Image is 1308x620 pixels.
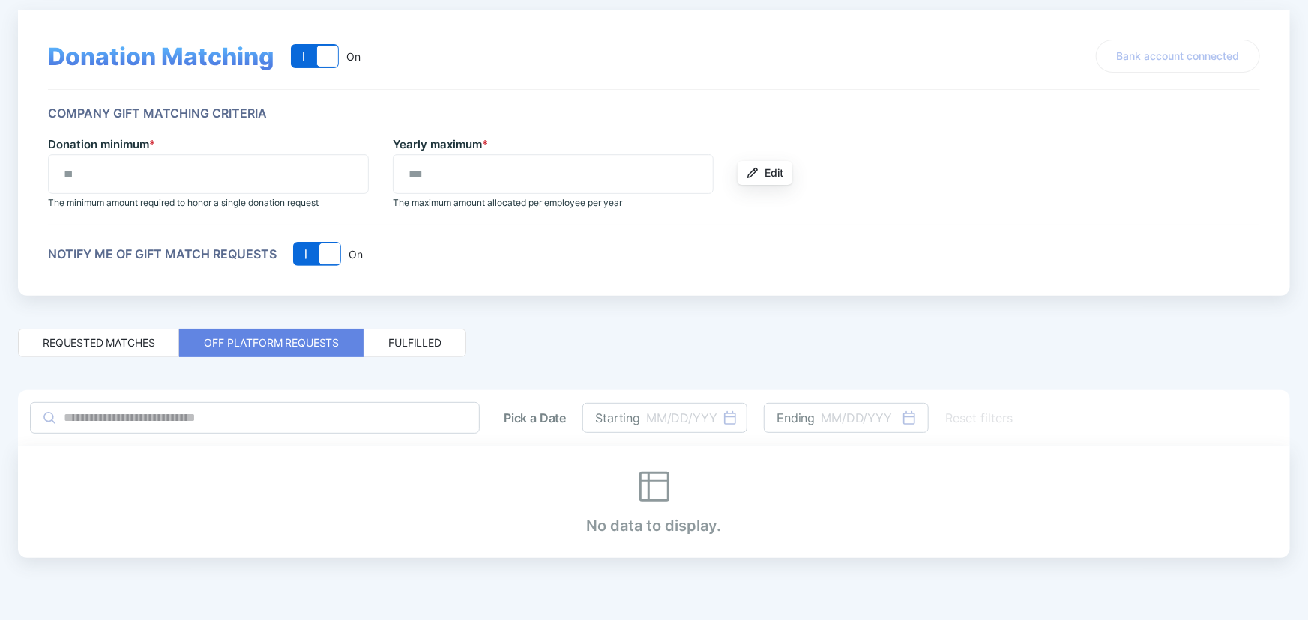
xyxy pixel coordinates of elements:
[388,335,441,350] div: Fulfilled
[43,335,154,350] div: Requested matches
[587,469,722,535] div: No data to display.
[347,248,363,261] div: On
[48,197,319,208] span: The minimum amount required to honor a single donation request
[945,409,1013,427] div: Reset filters
[48,106,267,121] div: Company Gift Matching Criteria
[821,410,892,425] div: MM/DD/YYY
[1096,40,1260,73] button: Bank account connected
[595,410,640,425] div: Starting
[646,410,717,425] div: MM/DD/YYY
[393,137,488,151] label: Yearly maximum
[48,42,274,71] span: Donation Matching
[777,410,815,425] div: Ending
[204,335,339,350] div: Off platform requests
[393,197,622,208] span: The maximum amount allocated per employee per year
[48,247,277,261] div: Notify me of gift match requests
[504,410,566,425] div: Pick a Date
[1117,49,1240,64] span: Bank account connected
[48,137,155,151] label: Donation minimum
[738,161,792,185] button: Edit
[765,165,783,180] span: Edit
[345,50,361,63] div: On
